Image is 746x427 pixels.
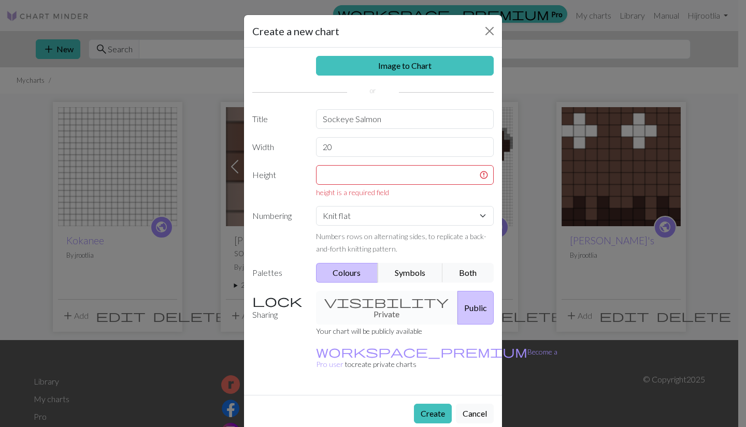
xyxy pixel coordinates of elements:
small: to create private charts [316,347,557,369]
button: Public [457,291,494,325]
label: Palettes [246,263,310,283]
small: Your chart will be publicly available [316,327,422,335]
label: Height [246,165,310,198]
label: Title [246,109,310,129]
span: workspace_premium [316,344,527,359]
button: Cancel [456,404,494,423]
button: Symbols [378,263,443,283]
label: Numbering [246,206,310,255]
button: Create [414,404,452,423]
label: Width [246,137,310,157]
button: Both [442,263,494,283]
div: height is a required field [316,187,494,198]
a: Image to Chart [316,56,494,76]
button: Colours [316,263,379,283]
h5: Create a new chart [252,23,339,39]
button: Close [481,23,498,39]
a: Become a Pro user [316,347,557,369]
small: Numbers rows on alternating sides, to replicate a back-and-forth knitting pattern. [316,232,486,253]
label: Sharing [246,291,310,325]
